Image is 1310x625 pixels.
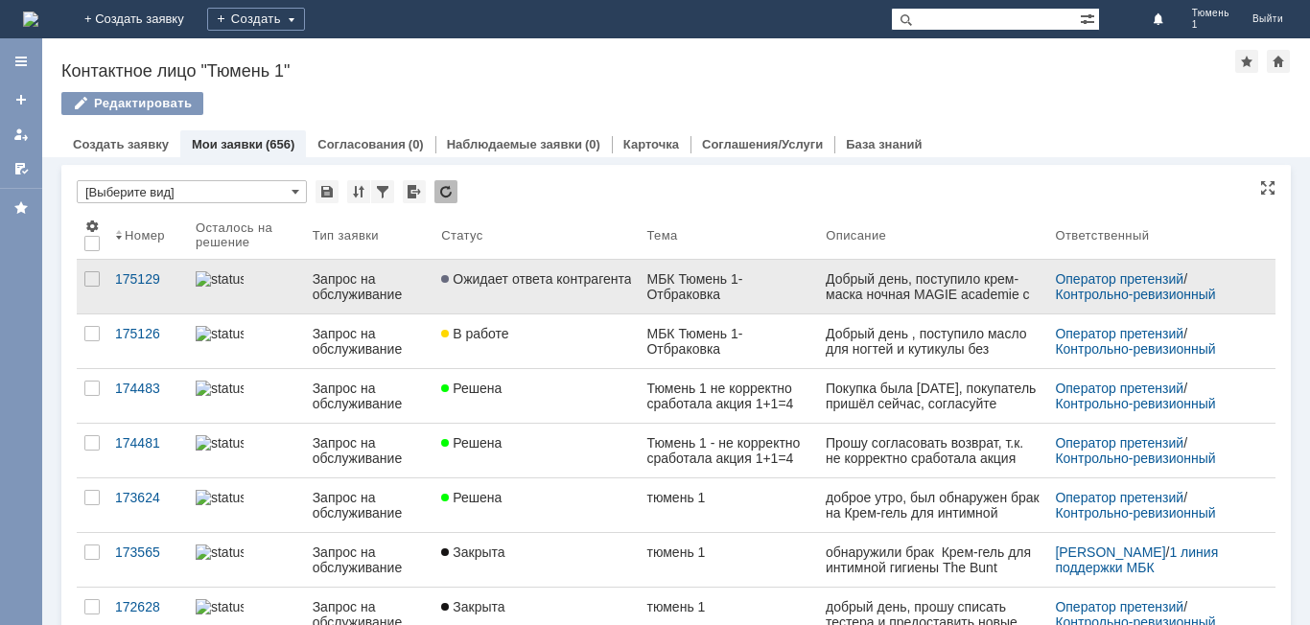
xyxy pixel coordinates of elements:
[305,314,434,368] a: Запрос на обслуживание
[646,271,810,302] div: МБК Тюмень 1- Отбраковка
[585,137,600,151] div: (0)
[1055,271,1252,302] div: /
[623,137,679,151] a: Карточка
[846,137,922,151] a: База знаний
[207,8,305,31] div: Создать
[441,544,504,560] span: Закрыта
[115,271,180,287] div: 175129
[646,228,677,243] div: Тема
[115,490,180,505] div: 173624
[639,211,818,260] th: Тема
[107,369,188,423] a: 174483
[1055,544,1222,575] a: 1 линия поддержки МБК
[115,544,180,560] div: 173565
[188,260,305,313] a: statusbar-100 (1).png
[317,137,406,151] a: Согласования
[305,424,434,477] a: Запрос на обслуживание
[1055,490,1183,505] a: Оператор претензий
[188,211,305,260] th: Осталось на решение
[196,326,244,341] img: statusbar-100 (1).png
[305,369,434,423] a: Запрос на обслуживание
[6,84,36,115] a: Создать заявку
[441,228,482,243] div: Статус
[433,260,639,313] a: Ожидает ответа контрагента
[188,533,305,587] a: statusbar-100 (1).png
[196,381,244,396] img: statusbar-100 (1).png
[646,326,810,357] div: МБК Тюмень 1- Отбраковка
[639,478,818,532] a: тюмень 1
[1055,451,1219,481] a: Контрольно-ревизионный отдел
[1055,599,1183,614] a: Оператор претензий
[1055,341,1219,372] a: Контрольно-ревизионный отдел
[639,424,818,477] a: Тюмень 1 - не корректно сработала акция 1+1=4
[305,533,434,587] a: Запрос на обслуживание
[441,435,502,451] span: Решена
[196,544,244,560] img: statusbar-100 (1).png
[192,137,263,151] a: Мои заявки
[188,314,305,368] a: statusbar-100 (1).png
[115,599,180,614] div: 172628
[433,424,639,477] a: Решена
[1267,50,1290,73] div: Сделать домашней страницей
[305,260,434,313] a: Запрос на обслуживание
[196,599,244,614] img: statusbar-100 (1).png
[107,314,188,368] a: 175126
[313,326,427,357] div: Запрос на обслуживание
[646,381,810,411] div: Тюмень 1 не корректно сработала акция 1+1=4
[313,544,427,575] div: Запрос на обслуживание
[6,153,36,184] a: Мои согласования
[403,180,426,203] div: Экспорт списка
[639,314,818,368] a: МБК Тюмень 1- Отбраковка
[1055,435,1252,466] div: /
[347,180,370,203] div: Сортировка...
[107,478,188,532] a: 173624
[115,381,180,396] div: 174483
[313,490,427,521] div: Запрос на обслуживание
[702,137,823,151] a: Соглашения/Услуги
[826,228,886,243] div: Описание
[646,544,810,560] div: тюмень 1
[433,369,639,423] a: Решена
[433,211,639,260] th: Статус
[433,533,639,587] a: Закрыта
[1055,435,1183,451] a: Оператор претензий
[434,180,457,203] div: Обновлять список
[84,219,100,234] span: Настройки
[639,533,818,587] a: тюмень 1
[646,490,810,505] div: тюмень 1
[107,211,188,260] th: Номер
[1055,544,1252,575] div: /
[1055,381,1183,396] a: Оператор претензий
[1055,326,1252,357] div: /
[305,478,434,532] a: Запрос на обслуживание
[441,271,631,287] span: Ожидает ответа контрагента
[23,12,38,27] img: logo
[447,137,582,151] a: Наблюдаемые заявки
[646,435,810,466] div: Тюмень 1 - не корректно сработала акция 1+1=4
[313,228,379,243] div: Тип заявки
[115,435,180,451] div: 174481
[1235,50,1258,73] div: Добавить в избранное
[188,369,305,423] a: statusbar-100 (1).png
[305,211,434,260] th: Тип заявки
[1055,381,1252,411] div: /
[639,260,818,313] a: МБК Тюмень 1- Отбраковка
[23,12,38,27] a: Перейти на домашнюю страницу
[1055,271,1183,287] a: Оператор претензий
[107,260,188,313] a: 175129
[313,435,427,466] div: Запрос на обслуживание
[1055,326,1183,341] a: Оператор претензий
[433,314,639,368] a: В работе
[188,478,305,532] a: statusbar-60 (1).png
[433,478,639,532] a: Решена
[1055,396,1219,427] a: Контрольно-ревизионный отдел
[441,326,508,341] span: В работе
[107,533,188,587] a: 173565
[646,599,810,614] div: тюмень 1
[107,424,188,477] a: 174481
[125,228,165,243] div: Номер
[196,490,244,505] img: statusbar-60 (1).png
[1055,544,1165,560] a: [PERSON_NAME]
[441,599,504,614] span: Закрыта
[196,271,244,287] img: statusbar-100 (1).png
